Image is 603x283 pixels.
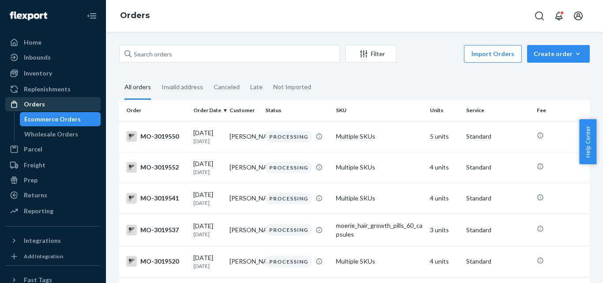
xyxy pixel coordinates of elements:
[24,207,53,215] div: Reporting
[24,161,45,170] div: Freight
[193,199,222,207] p: [DATE]
[24,145,42,154] div: Parcel
[466,226,530,234] p: Standard
[5,188,101,202] a: Returns
[83,7,101,25] button: Close Navigation
[193,253,222,270] div: [DATE]
[5,234,101,248] button: Integrations
[126,193,186,204] div: MO-3019541
[119,45,340,63] input: Search orders
[230,106,259,114] div: Customer
[193,137,222,145] p: [DATE]
[24,253,63,260] div: Add Integration
[5,158,101,172] a: Freight
[426,152,463,183] td: 4 units
[466,132,530,141] p: Standard
[463,100,533,121] th: Service
[464,45,522,63] button: Import Orders
[5,35,101,49] a: Home
[193,230,222,238] p: [DATE]
[226,246,262,277] td: [PERSON_NAME]
[5,50,101,64] a: Inbounds
[126,256,186,267] div: MO-3019520
[20,112,101,126] a: Ecommerce Orders
[190,100,226,121] th: Order Date
[533,100,590,121] th: Fee
[273,75,311,98] div: Not Imported
[426,100,463,121] th: Units
[5,97,101,111] a: Orders
[332,246,426,277] td: Multiple SKUs
[332,183,426,214] td: Multiple SKUs
[193,168,222,176] p: [DATE]
[24,53,51,62] div: Inbounds
[426,121,463,152] td: 5 units
[119,100,190,121] th: Order
[265,131,312,143] div: PROCESSING
[226,121,262,152] td: [PERSON_NAME]
[193,128,222,145] div: [DATE]
[226,214,262,246] td: [PERSON_NAME]
[346,49,396,58] div: Filter
[24,115,81,124] div: Ecommerce Orders
[162,75,203,98] div: Invalid address
[426,183,463,214] td: 4 units
[24,38,41,47] div: Home
[5,142,101,156] a: Parcel
[126,131,186,142] div: MO-3019550
[569,7,587,25] button: Open account menu
[226,183,262,214] td: [PERSON_NAME]
[332,100,426,121] th: SKU
[5,66,101,80] a: Inventory
[226,152,262,183] td: [PERSON_NAME]
[265,192,312,204] div: PROCESSING
[24,69,52,78] div: Inventory
[193,262,222,270] p: [DATE]
[24,130,78,139] div: Wholesale Orders
[332,152,426,183] td: Multiple SKUs
[426,246,463,277] td: 4 units
[124,75,151,100] div: All orders
[113,3,157,29] ol: breadcrumbs
[120,11,150,20] a: Orders
[332,121,426,152] td: Multiple SKUs
[126,162,186,173] div: MO-3019552
[20,127,101,141] a: Wholesale Orders
[5,251,101,262] a: Add Integration
[24,236,61,245] div: Integrations
[24,85,71,94] div: Replenishments
[5,173,101,187] a: Prep
[193,190,222,207] div: [DATE]
[24,191,47,200] div: Returns
[426,214,463,246] td: 3 units
[214,75,240,98] div: Canceled
[265,256,312,268] div: PROCESSING
[579,119,596,164] button: Help Center
[466,257,530,266] p: Standard
[24,100,45,109] div: Orders
[262,100,332,121] th: Status
[527,45,590,63] button: Create order
[126,225,186,235] div: MO-3019537
[336,221,423,239] div: moerie_hair_growth_pills_60_capsules
[534,49,583,58] div: Create order
[193,159,222,176] div: [DATE]
[466,194,530,203] p: Standard
[265,224,312,236] div: PROCESSING
[250,75,263,98] div: Late
[466,163,530,172] p: Standard
[24,176,38,185] div: Prep
[345,45,396,63] button: Filter
[531,7,548,25] button: Open Search Box
[265,162,312,174] div: PROCESSING
[550,7,568,25] button: Open notifications
[5,204,101,218] a: Reporting
[5,82,101,96] a: Replenishments
[10,11,47,20] img: Flexport logo
[193,222,222,238] div: [DATE]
